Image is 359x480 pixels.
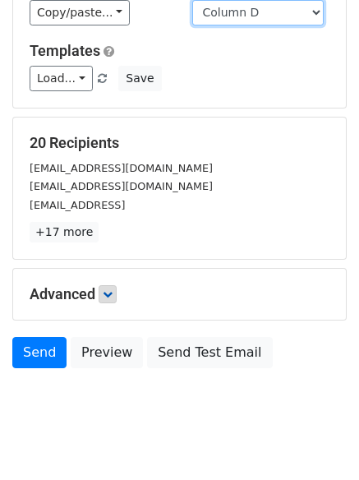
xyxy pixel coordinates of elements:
h5: 20 Recipients [30,134,329,152]
small: [EMAIL_ADDRESS][DOMAIN_NAME] [30,180,213,192]
button: Save [118,66,161,91]
a: +17 more [30,222,99,242]
a: Send [12,337,67,368]
iframe: Chat Widget [277,401,359,480]
a: Templates [30,42,100,59]
a: Preview [71,337,143,368]
h5: Advanced [30,285,329,303]
a: Load... [30,66,93,91]
small: [EMAIL_ADDRESS][DOMAIN_NAME] [30,162,213,174]
small: [EMAIL_ADDRESS] [30,199,125,211]
a: Send Test Email [147,337,272,368]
